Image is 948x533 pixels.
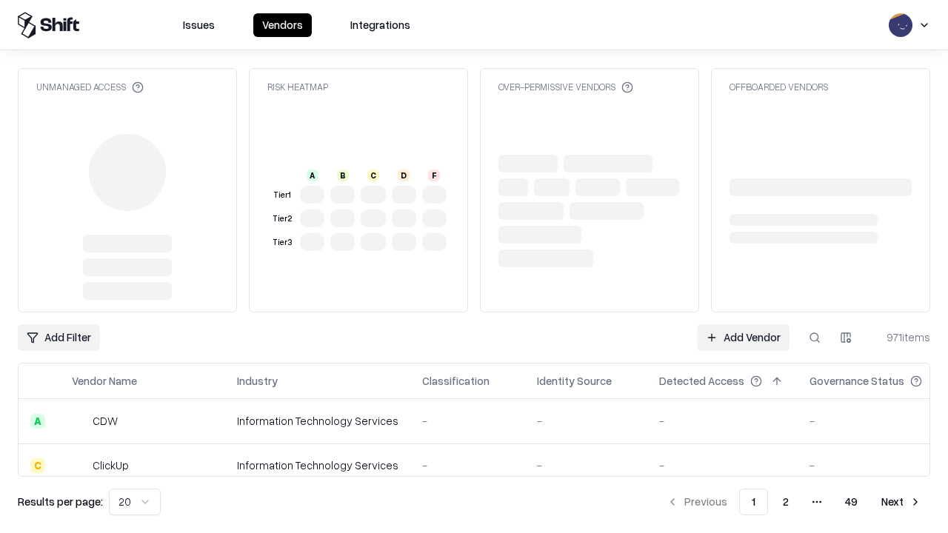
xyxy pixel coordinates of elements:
div: C [367,170,379,181]
nav: pagination [658,489,930,515]
div: Information Technology Services [237,413,398,429]
div: Industry [237,373,278,389]
button: Vendors [253,13,312,37]
button: 49 [833,489,869,515]
div: Tier 1 [270,189,294,201]
div: Detected Access [659,373,744,389]
div: A [307,170,318,181]
div: C [30,458,45,473]
img: CDW [72,414,87,429]
div: - [537,413,635,429]
div: 971 items [871,329,930,345]
button: Issues [174,13,224,37]
div: - [422,457,513,473]
div: - [537,457,635,473]
div: - [659,413,786,429]
div: ClickUp [93,457,129,473]
div: Risk Heatmap [267,81,328,93]
div: Identity Source [537,373,612,389]
div: - [659,457,786,473]
button: Next [872,489,930,515]
button: 1 [739,489,768,515]
div: B [337,170,349,181]
div: - [810,413,946,429]
div: Over-Permissive Vendors [498,81,633,93]
div: Vendor Name [72,373,137,389]
div: Information Technology Services [237,457,398,473]
div: Tier 3 [270,236,294,249]
div: Governance Status [810,373,904,389]
div: A [30,414,45,429]
div: CDW [93,413,118,429]
div: - [810,457,946,473]
button: 2 [771,489,801,515]
div: D [398,170,410,181]
button: Integrations [341,13,419,37]
p: Results per page: [18,494,103,509]
div: Classification [422,373,490,389]
div: Offboarded Vendors [730,81,828,93]
div: Unmanaged Access [36,81,144,93]
div: - [422,413,513,429]
a: Add Vendor [697,324,790,351]
div: F [428,170,440,181]
button: Add Filter [18,324,100,351]
img: ClickUp [72,458,87,473]
div: Tier 2 [270,212,294,225]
